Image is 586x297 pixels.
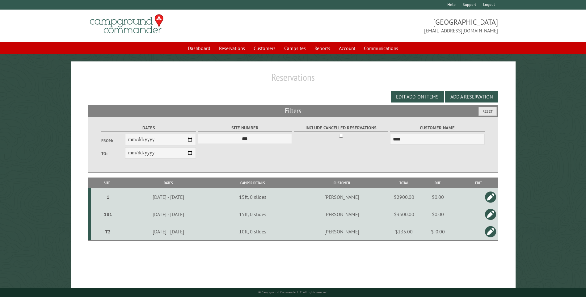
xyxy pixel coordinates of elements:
[101,124,196,132] label: Dates
[213,206,292,223] td: 15ft, 0 slides
[360,42,402,54] a: Communications
[416,178,459,188] th: Due
[213,188,292,206] td: 15ft, 0 slides
[445,91,498,102] button: Add a Reservation
[392,206,416,223] td: $3500.00
[91,178,123,188] th: Site
[391,91,444,102] button: Edit Add-on Items
[292,178,392,188] th: Customer
[88,12,165,36] img: Campground Commander
[390,124,484,132] label: Customer Name
[392,188,416,206] td: $2900.00
[392,178,416,188] th: Total
[94,194,122,200] div: 1
[416,188,459,206] td: $0.00
[184,42,214,54] a: Dashboard
[198,124,292,132] label: Site Number
[123,178,213,188] th: Dates
[258,290,328,294] small: © Campground Commander LLC. All rights reserved.
[88,71,498,88] h1: Reservations
[124,194,213,200] div: [DATE] - [DATE]
[124,211,213,217] div: [DATE] - [DATE]
[94,228,122,235] div: T2
[294,124,388,132] label: Include Cancelled Reservations
[392,223,416,241] td: $135.00
[213,223,292,241] td: 10ft, 0 slides
[88,105,498,117] h2: Filters
[292,206,392,223] td: [PERSON_NAME]
[250,42,279,54] a: Customers
[292,188,392,206] td: [PERSON_NAME]
[335,42,359,54] a: Account
[292,223,392,241] td: [PERSON_NAME]
[311,42,334,54] a: Reports
[416,223,459,241] td: $-0.00
[124,228,213,235] div: [DATE] - [DATE]
[94,211,122,217] div: 181
[478,107,497,116] button: Reset
[280,42,310,54] a: Campsites
[215,42,249,54] a: Reservations
[101,138,125,144] label: From:
[459,178,498,188] th: Edit
[416,206,459,223] td: $0.00
[213,178,292,188] th: Camper Details
[293,17,498,34] span: [GEOGRAPHIC_DATA] [EMAIL_ADDRESS][DOMAIN_NAME]
[101,151,125,157] label: To:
